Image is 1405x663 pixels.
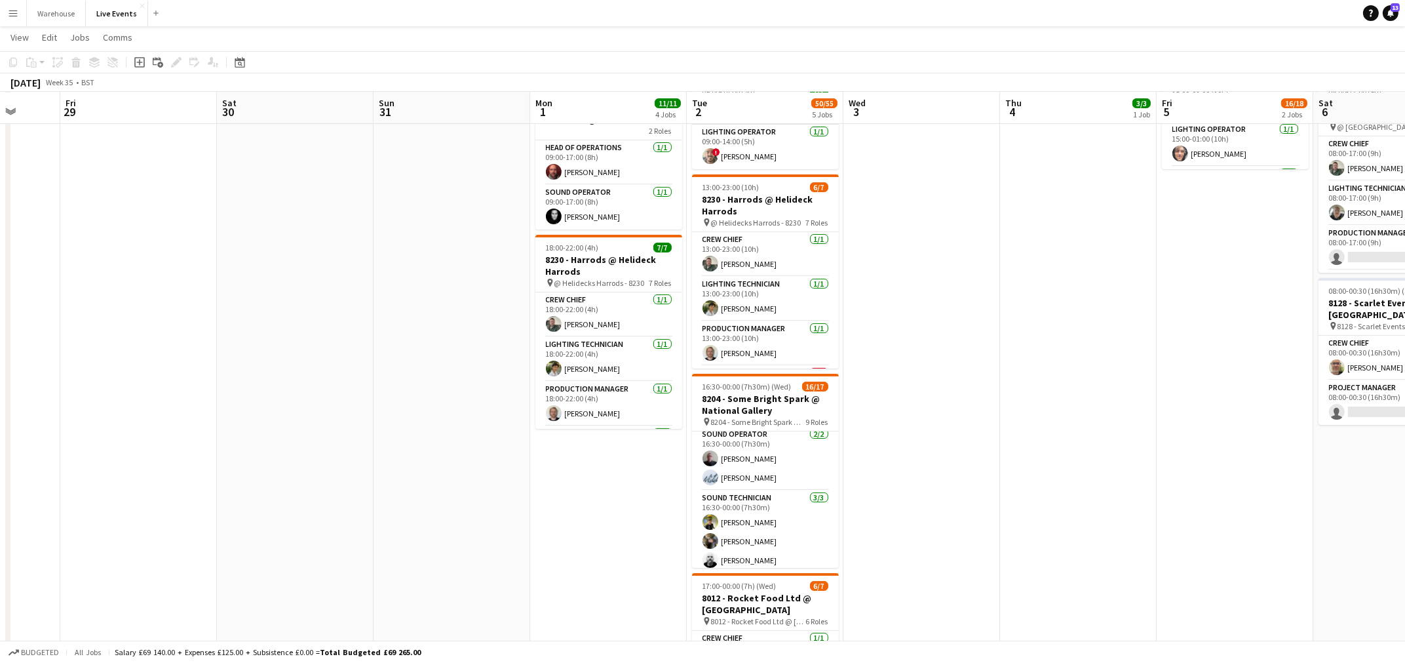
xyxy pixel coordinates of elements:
span: 6/7 [810,581,828,591]
span: Fri [66,97,76,109]
span: 11/11 [655,98,681,108]
span: 30 [220,104,237,119]
a: Comms [98,29,138,46]
app-card-role: Sound Operator2/216:30-00:00 (7h30m)[PERSON_NAME][PERSON_NAME] [692,427,839,491]
app-card-role: Lighting Technician1/118:00-22:00 (4h)[PERSON_NAME] [535,337,682,382]
button: Budgeted [7,645,61,660]
span: 6 [1317,104,1333,119]
button: Live Events [86,1,148,26]
span: Jobs [70,31,90,43]
span: Budgeted [21,648,59,657]
span: 5 [1160,104,1172,119]
span: Sat [222,97,237,109]
span: 7 Roles [806,218,828,228]
span: 50/55 [811,98,837,108]
div: BST [81,77,94,87]
span: Fri [1162,97,1172,109]
span: 8204 - Some Bright Spark @ National Gallery [711,417,806,427]
h3: 8012 - Rocket Food Ltd @ [GEOGRAPHIC_DATA] [692,592,839,616]
app-card-role: Sound Operator1/109:00-17:00 (8h)[PERSON_NAME] [535,185,682,230]
h3: 8230 - Harrods @ Helideck Harrods [535,254,682,277]
span: 18:00-22:00 (4h) [546,243,599,252]
app-card-role: Production Manager1/113:00-23:00 (10h)[PERSON_NAME] [692,321,839,366]
span: All jobs [72,647,104,657]
app-job-card: 13:00-23:00 (10h)6/78230 - Harrods @ Helideck Harrods @ Helidecks Harrods - 82307 RolesCrew Chief... [692,174,839,369]
span: Sun [379,97,395,109]
span: Wed [849,97,866,109]
span: 13 [1391,3,1400,12]
a: View [5,29,34,46]
app-card-role: Project Manager1/1 [535,426,682,471]
span: 13:00-23:00 (10h) [702,182,760,192]
span: Week 35 [43,77,76,87]
div: 1 Job [1133,110,1150,119]
app-job-card: 18:00-22:00 (4h)7/78230 - Harrods @ Helideck Harrods @ Helidecks Harrods - 82307 RolesCrew Chief1... [535,235,682,429]
span: Comms [103,31,132,43]
app-card-role: Sound Technician3/316:30-00:00 (7h30m)[PERSON_NAME][PERSON_NAME][PERSON_NAME] [692,491,839,573]
app-job-card: 09:00-17:00 (8h)2/2PREP DAY @ YES EVENTS2 RolesHead of Operations1/109:00-17:00 (8h)[PERSON_NAME]... [535,94,682,230]
span: 4 [1003,104,1022,119]
span: View [10,31,29,43]
button: Warehouse [27,1,86,26]
div: Salary £69 140.00 + Expenses £125.00 + Subsistence £0.00 = [115,647,421,657]
span: 16/18 [1281,98,1307,108]
div: 4 Jobs [655,110,680,119]
app-card-role: Lighting Operator1/115:00-01:00 (10h)[PERSON_NAME] [1162,122,1309,167]
span: 29 [64,104,76,119]
a: Jobs [65,29,95,46]
span: @ Helidecks Harrods - 8230 [554,278,645,288]
span: 8012 - Rocket Food Ltd @ [GEOGRAPHIC_DATA] [711,616,806,626]
span: 3/3 [1132,98,1151,108]
app-card-role: Crew Chief1/113:00-23:00 (10h)[PERSON_NAME] [692,232,839,277]
span: 9 Roles [806,417,828,427]
span: 6 Roles [806,616,828,626]
app-card-role: Project Manager0/1 [692,366,839,411]
app-card-role: Lighting Operator1/109:00-14:00 (5h)![PERSON_NAME] [692,125,839,169]
app-job-card: 16:30-00:00 (7h30m) (Wed)16/178204 - Some Bright Spark @ National Gallery 8204 - Some Bright Spar... [692,374,839,568]
app-card-role: Production Manager1/118:00-22:00 (4h)[PERSON_NAME] [535,382,682,426]
span: 7/7 [653,243,672,252]
span: 2 [690,104,707,119]
span: 6/7 [810,182,828,192]
span: 16:30-00:00 (7h30m) (Wed) [702,382,792,392]
a: Edit [37,29,62,46]
span: 31 [377,104,395,119]
a: 13 [1383,5,1398,21]
div: 2 Jobs [1282,110,1307,119]
h3: 8230 - Harrods @ Helideck Harrods [692,193,839,217]
app-card-role: Crew Chief1/118:00-22:00 (4h)[PERSON_NAME] [535,292,682,337]
app-card-role: Lighting Technician1/113:00-23:00 (10h)[PERSON_NAME] [692,277,839,321]
app-card-role: Head of Operations1/109:00-17:00 (8h)[PERSON_NAME] [535,140,682,185]
span: 7 Roles [649,278,672,288]
app-card-role: Lighting Technician3/3 [1162,167,1309,249]
div: [DATE] [10,76,41,89]
span: @ Helidecks Harrods - 8230 [711,218,801,228]
span: Mon [535,97,552,109]
app-job-card: 09:00-14:00 (5h)1/18204 - PREP @ YES EVENTS 8204 - PREP @ YES EVENTS1 RoleLighting Operator1/109:... [692,79,839,169]
div: 5 Jobs [812,110,837,119]
span: 1 [533,104,552,119]
span: Total Budgeted £69 265.00 [320,647,421,657]
span: 16/17 [802,382,828,392]
h3: 8204 - Some Bright Spark @ National Gallery [692,393,839,416]
span: Tue [692,97,707,109]
span: 17:00-00:00 (7h) (Wed) [702,581,777,591]
span: Edit [42,31,57,43]
span: Thu [1005,97,1022,109]
span: Sat [1318,97,1333,109]
span: ! [712,148,720,156]
span: 2 Roles [649,126,672,136]
span: 3 [847,104,866,119]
